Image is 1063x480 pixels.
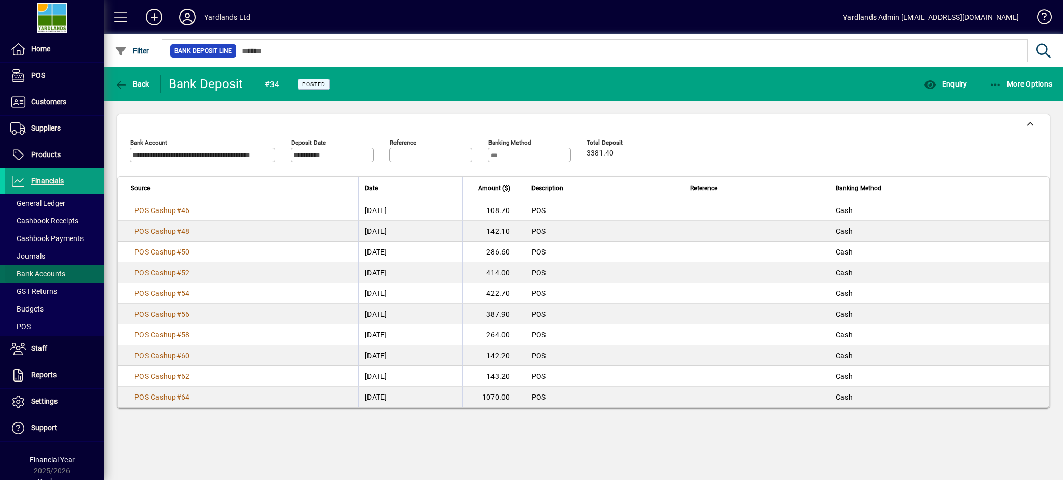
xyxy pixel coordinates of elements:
[358,387,462,407] td: [DATE]
[5,230,104,247] a: Cashbook Payments
[531,289,546,298] span: POS
[174,46,232,56] span: Bank Deposit Line
[169,76,243,92] div: Bank Deposit
[30,456,75,464] span: Financial Year
[836,393,853,401] span: Cash
[31,97,66,106] span: Customers
[134,393,176,401] span: POS Cashup
[924,80,967,88] span: Enquiry
[836,372,853,380] span: Cash
[531,248,546,256] span: POS
[134,331,176,339] span: POS Cashup
[131,225,193,237] a: POS Cashup#48
[843,9,1019,25] div: Yardlands Admin [EMAIL_ADDRESS][DOMAIN_NAME]
[134,310,176,318] span: POS Cashup
[10,199,65,207] span: General Ledger
[5,63,104,89] a: POS
[365,182,378,194] span: Date
[181,331,190,339] span: 58
[134,206,176,215] span: POS Cashup
[836,206,853,215] span: Cash
[358,283,462,304] td: [DATE]
[587,149,614,158] span: 3381.40
[390,139,416,146] mat-label: Reference
[291,139,326,146] mat-label: Deposit Date
[176,206,181,215] span: #
[31,397,58,405] span: Settings
[131,246,193,258] a: POS Cashup#50
[531,331,546,339] span: POS
[531,393,546,401] span: POS
[462,221,525,242] td: 142.10
[531,310,546,318] span: POS
[365,182,456,194] div: Date
[531,182,563,194] span: Description
[462,387,525,407] td: 1070.00
[131,391,193,403] a: POS Cashup#64
[134,289,176,298] span: POS Cashup
[104,75,161,93] app-page-header-button: Back
[358,221,462,242] td: [DATE]
[134,269,176,277] span: POS Cashup
[5,362,104,388] a: Reports
[836,310,853,318] span: Cash
[181,310,190,318] span: 56
[690,182,717,194] span: Reference
[5,283,104,300] a: GST Returns
[462,242,525,262] td: 286.60
[10,287,57,295] span: GST Returns
[5,300,104,318] a: Budgets
[31,124,61,132] span: Suppliers
[358,262,462,283] td: [DATE]
[921,75,970,93] button: Enquiry
[131,308,193,320] a: POS Cashup#56
[836,289,853,298] span: Cash
[5,247,104,265] a: Journals
[171,8,204,26] button: Profile
[138,8,171,26] button: Add
[478,182,510,194] span: Amount ($)
[5,212,104,230] a: Cashbook Receipts
[176,310,181,318] span: #
[5,336,104,362] a: Staff
[462,262,525,283] td: 414.00
[462,324,525,345] td: 264.00
[836,269,853,277] span: Cash
[181,269,190,277] span: 52
[176,393,181,401] span: #
[115,47,149,55] span: Filter
[176,269,181,277] span: #
[181,372,190,380] span: 62
[836,351,853,360] span: Cash
[469,182,520,194] div: Amount ($)
[134,227,176,235] span: POS Cashup
[176,372,181,380] span: #
[176,289,181,298] span: #
[115,80,149,88] span: Back
[134,372,176,380] span: POS Cashup
[358,304,462,324] td: [DATE]
[112,75,152,93] button: Back
[462,304,525,324] td: 387.90
[134,248,176,256] span: POS Cashup
[204,9,250,25] div: Yardlands Ltd
[987,75,1055,93] button: More Options
[131,182,352,194] div: Source
[5,318,104,335] a: POS
[531,351,546,360] span: POS
[131,329,193,341] a: POS Cashup#58
[176,227,181,235] span: #
[112,41,152,60] button: Filter
[531,269,546,277] span: POS
[131,288,193,299] a: POS Cashup#54
[836,248,853,256] span: Cash
[181,393,190,401] span: 64
[462,283,525,304] td: 422.70
[836,331,853,339] span: Cash
[488,139,531,146] mat-label: Banking Method
[5,36,104,62] a: Home
[10,234,84,243] span: Cashbook Payments
[10,322,31,331] span: POS
[131,182,150,194] span: Source
[5,389,104,415] a: Settings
